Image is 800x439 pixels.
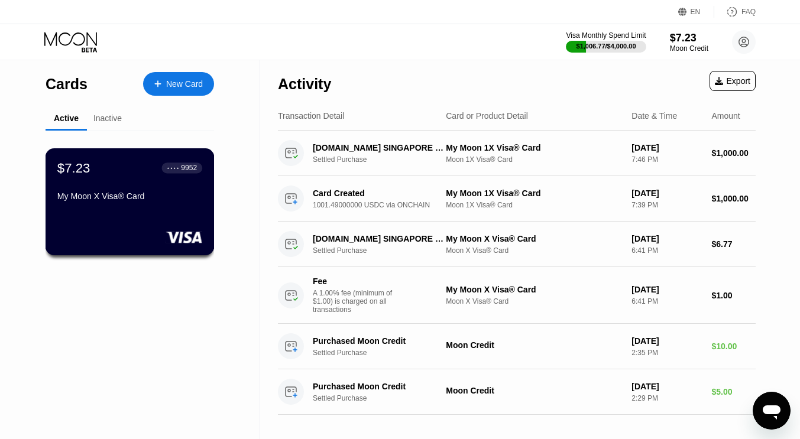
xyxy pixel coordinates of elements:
div: Fee [313,277,396,286]
div: 7:46 PM [631,155,702,164]
div: [DATE] [631,234,702,243]
div: Date & Time [631,111,677,121]
div: My Moon X Visa® Card [446,285,622,294]
div: Card Created1001.49000000 USDC via ONCHAINMy Moon 1X Visa® CardMoon 1X Visa® Card[DATE]7:39 PM$1,... [278,176,756,222]
div: My Moon X Visa® Card [446,234,622,243]
div: New Card [166,79,203,89]
div: $7.23Moon Credit [670,32,708,53]
div: My Moon 1X Visa® Card [446,143,622,152]
div: Visa Monthly Spend Limit [566,31,646,40]
div: Export [710,71,756,91]
div: $5.00 [712,387,756,396]
div: Card Created [313,188,446,198]
div: FAQ [714,6,756,18]
div: [DATE] [631,336,702,346]
div: 9952 [181,164,197,172]
div: New Card [143,72,214,96]
div: Purchased Moon CreditSettled PurchaseMoon Credit[DATE]2:35 PM$10.00 [278,324,756,369]
div: EN [678,6,714,18]
div: Active [54,113,79,123]
div: 7:39 PM [631,201,702,209]
div: [DOMAIN_NAME] SINGAPORE SGSettled PurchaseMy Moon X Visa® CardMoon X Visa® Card[DATE]6:41 PM$6.77 [278,222,756,267]
div: Card or Product Detail [446,111,528,121]
div: 2:35 PM [631,349,702,357]
div: Activity [278,76,331,93]
div: [DATE] [631,285,702,294]
div: Moon X Visa® Card [446,297,622,305]
div: 6:41 PM [631,297,702,305]
div: Inactive [93,113,122,123]
div: $7.23 [670,32,708,44]
div: Moon Credit [670,44,708,53]
iframe: メッセージングウィンドウを開くボタン [753,392,791,430]
div: $10.00 [712,342,756,351]
div: [DATE] [631,382,702,391]
div: Amount [712,111,740,121]
div: Moon Credit [446,340,622,350]
div: 6:41 PM [631,246,702,255]
div: Moon 1X Visa® Card [446,155,622,164]
div: $1,006.77 / $4,000.00 [576,43,636,50]
div: Cards [46,76,88,93]
div: Purchased Moon Credit [313,336,446,346]
div: FeeA 1.00% fee (minimum of $1.00) is charged on all transactionsMy Moon X Visa® CardMoon X Visa® ... [278,267,756,324]
div: Purchased Moon Credit [313,382,446,391]
div: $7.23 [57,160,90,175]
div: My Moon X Visa® Card [57,191,202,201]
div: $1.00 [712,291,756,300]
div: Settled Purchase [313,349,455,357]
div: Settled Purchase [313,155,455,164]
div: A 1.00% fee (minimum of $1.00) is charged on all transactions [313,289,401,314]
div: $6.77 [712,239,756,249]
div: Transaction Detail [278,111,344,121]
div: $7.23● ● ● ●9952My Moon X Visa® Card [46,149,213,255]
div: FAQ [741,8,756,16]
div: [DATE] [631,143,702,152]
div: Settled Purchase [313,394,455,402]
div: Moon 1X Visa® Card [446,201,622,209]
div: Export [715,76,750,86]
div: 2:29 PM [631,394,702,402]
div: Moon Credit [446,386,622,395]
div: [DOMAIN_NAME] SINGAPORE SGSettled PurchaseMy Moon 1X Visa® CardMoon 1X Visa® Card[DATE]7:46 PM$1,... [278,131,756,176]
div: 1001.49000000 USDC via ONCHAIN [313,201,455,209]
div: $1,000.00 [712,194,756,203]
div: Visa Monthly Spend Limit$1,006.77/$4,000.00 [566,31,646,53]
div: ● ● ● ● [167,166,179,170]
div: Moon X Visa® Card [446,246,622,255]
div: [DATE] [631,188,702,198]
div: Settled Purchase [313,246,455,255]
div: My Moon 1X Visa® Card [446,188,622,198]
div: [DOMAIN_NAME] SINGAPORE SG [313,143,446,152]
div: [DOMAIN_NAME] SINGAPORE SG [313,234,446,243]
div: $1,000.00 [712,148,756,158]
div: EN [691,8,701,16]
div: Purchased Moon CreditSettled PurchaseMoon Credit[DATE]2:29 PM$5.00 [278,369,756,415]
